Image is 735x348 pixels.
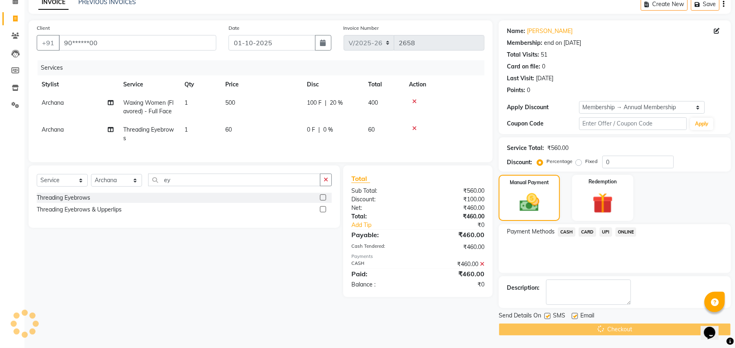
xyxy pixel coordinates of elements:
[507,27,525,35] div: Name:
[544,39,581,47] div: end on [DATE]
[318,126,320,134] span: |
[307,99,322,107] span: 100 F
[345,280,418,289] div: Balance :
[37,35,60,51] button: +91
[579,117,687,130] input: Enter Offer / Coupon Code
[510,179,549,186] label: Manual Payment
[418,243,491,251] div: ₹460.00
[690,118,713,130] button: Apply
[368,126,375,133] span: 60
[345,260,418,269] div: CASH
[588,178,617,185] label: Redemption
[323,126,333,134] span: 0 %
[507,74,534,83] div: Last Visit:
[229,24,240,32] label: Date
[586,190,620,216] img: _gift.svg
[507,158,532,167] div: Discount:
[37,194,90,202] div: Threading Eyebrows
[59,35,216,51] input: Search by Name/Mobile/Email/Code
[499,311,541,322] span: Send Details On
[701,315,727,340] iframe: chat widget
[507,103,579,112] div: Apply Discount
[118,75,180,94] th: Service
[38,60,491,75] div: Services
[180,75,220,94] th: Qty
[351,253,484,260] div: Payments
[546,158,573,165] label: Percentage
[123,99,173,115] span: Waxing Women (Flavored) - Full Face
[527,27,573,35] a: [PERSON_NAME]
[418,204,491,212] div: ₹460.00
[344,24,379,32] label: Invoice Number
[542,62,545,71] div: 0
[580,311,594,322] span: Email
[418,187,491,195] div: ₹560.00
[615,227,637,237] span: ONLINE
[345,187,418,195] div: Sub Total:
[418,230,491,240] div: ₹460.00
[558,227,575,237] span: CASH
[418,260,491,269] div: ₹460.00
[368,99,378,106] span: 400
[345,212,418,221] div: Total:
[330,99,343,107] span: 20 %
[345,243,418,251] div: Cash Tendered:
[123,126,174,142] span: Threading Eyebrows
[507,144,544,152] div: Service Total:
[42,126,64,133] span: Archana
[307,126,315,134] span: 0 F
[553,311,565,322] span: SMS
[418,212,491,221] div: ₹460.00
[37,205,122,214] div: Threading Eyebrows & Upperlips
[527,86,530,95] div: 0
[345,204,418,212] div: Net:
[225,126,232,133] span: 60
[507,62,540,71] div: Card on file:
[42,99,64,106] span: Archana
[220,75,302,94] th: Price
[547,144,568,152] div: ₹560.00
[148,174,320,186] input: Search or Scan
[430,221,491,229] div: ₹0
[507,284,540,292] div: Description:
[507,227,555,236] span: Payment Methods
[345,269,418,279] div: Paid:
[345,195,418,204] div: Discount:
[541,51,547,59] div: 51
[351,174,370,183] span: Total
[184,99,188,106] span: 1
[325,99,326,107] span: |
[404,75,484,94] th: Action
[536,74,553,83] div: [DATE]
[507,39,542,47] div: Membership:
[585,158,597,165] label: Fixed
[507,86,525,95] div: Points:
[345,221,430,229] a: Add Tip
[579,227,596,237] span: CARD
[600,227,612,237] span: UPI
[418,280,491,289] div: ₹0
[507,119,579,128] div: Coupon Code
[184,126,188,133] span: 1
[513,191,546,214] img: _cash.svg
[418,269,491,279] div: ₹460.00
[225,99,235,106] span: 500
[345,230,418,240] div: Payable:
[507,51,539,59] div: Total Visits:
[37,24,50,32] label: Client
[302,75,363,94] th: Disc
[37,75,118,94] th: Stylist
[363,75,404,94] th: Total
[418,195,491,204] div: ₹100.00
